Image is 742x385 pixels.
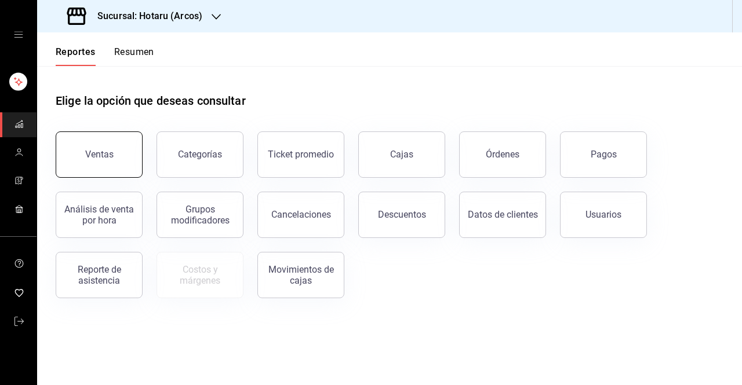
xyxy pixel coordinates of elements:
button: Grupos modificadores [157,192,243,238]
div: Órdenes [486,149,519,160]
div: Movimientos de cajas [265,264,337,286]
button: Órdenes [459,131,546,178]
div: Cajas [390,149,413,160]
button: Cajas [358,131,445,178]
button: open drawer [14,30,23,39]
div: Análisis de venta por hora [63,204,135,226]
div: Cancelaciones [271,209,331,220]
button: Reporte de asistencia [56,252,143,298]
div: Pagos [591,149,617,160]
div: navigation tabs [56,46,154,66]
button: Usuarios [560,192,647,238]
h1: Elige la opción que deseas consultar [56,92,246,109]
button: Descuentos [358,192,445,238]
div: Usuarios [585,209,621,220]
button: Resumen [114,46,154,66]
button: Movimientos de cajas [257,252,344,298]
button: Pagos [560,131,647,178]
button: Análisis de venta por hora [56,192,143,238]
button: Ticket promedio [257,131,344,178]
button: Contrata inventarios para ver este reporte [157,252,243,298]
button: Reportes [56,46,96,66]
div: Reporte de asistencia [63,264,135,286]
div: Ventas [85,149,114,160]
div: Grupos modificadores [164,204,236,226]
div: Costos y márgenes [164,264,236,286]
div: Descuentos [378,209,426,220]
div: Ticket promedio [268,149,334,160]
h3: Sucursal: Hotaru (Arcos) [88,9,202,23]
button: Categorías [157,131,243,178]
div: Categorías [178,149,222,160]
button: Cancelaciones [257,192,344,238]
div: Datos de clientes [468,209,538,220]
button: Datos de clientes [459,192,546,238]
button: Ventas [56,131,143,178]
